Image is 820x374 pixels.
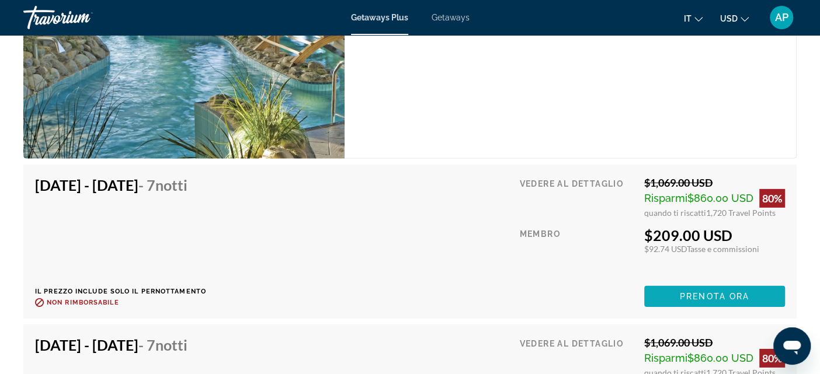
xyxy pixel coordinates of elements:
a: Getaways [432,13,470,22]
h4: [DATE] - [DATE] [35,336,197,354]
span: - 7 [138,336,187,354]
p: Il prezzo include solo il pernottamento [35,288,206,295]
div: 80% [759,349,785,368]
span: quando ti riscatti [644,208,706,218]
div: $92.74 USD [644,244,785,254]
span: 1,720 Travel Points [706,208,776,218]
a: Travorium [23,2,140,33]
button: Prenota ora [644,286,785,307]
span: $860.00 USD [687,352,753,364]
div: 80% [759,189,785,208]
div: Vedere al dettaglio [519,176,635,218]
div: $1,069.00 USD [644,336,785,349]
div: $1,069.00 USD [644,176,785,189]
span: - 7 [138,176,187,194]
span: Non rimborsabile [47,299,119,306]
span: notti [155,176,187,194]
span: notti [155,336,187,354]
span: $860.00 USD [687,192,753,204]
span: Prenota ora [680,292,749,301]
span: USD [720,14,738,23]
button: User Menu [766,5,797,30]
button: Change currency [720,10,749,27]
h4: [DATE] - [DATE] [35,176,197,194]
span: AP [775,12,788,23]
div: Membro [519,226,635,277]
div: $209.00 USD [644,226,785,244]
span: Risparmi [644,192,687,204]
span: Tasse e commissioni [687,244,759,254]
a: Getaways Plus [351,13,408,22]
span: Risparmi [644,352,687,364]
iframe: Buton lansare fereastră mesagerie [773,327,811,365]
span: it [684,14,692,23]
button: Change language [684,10,703,27]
